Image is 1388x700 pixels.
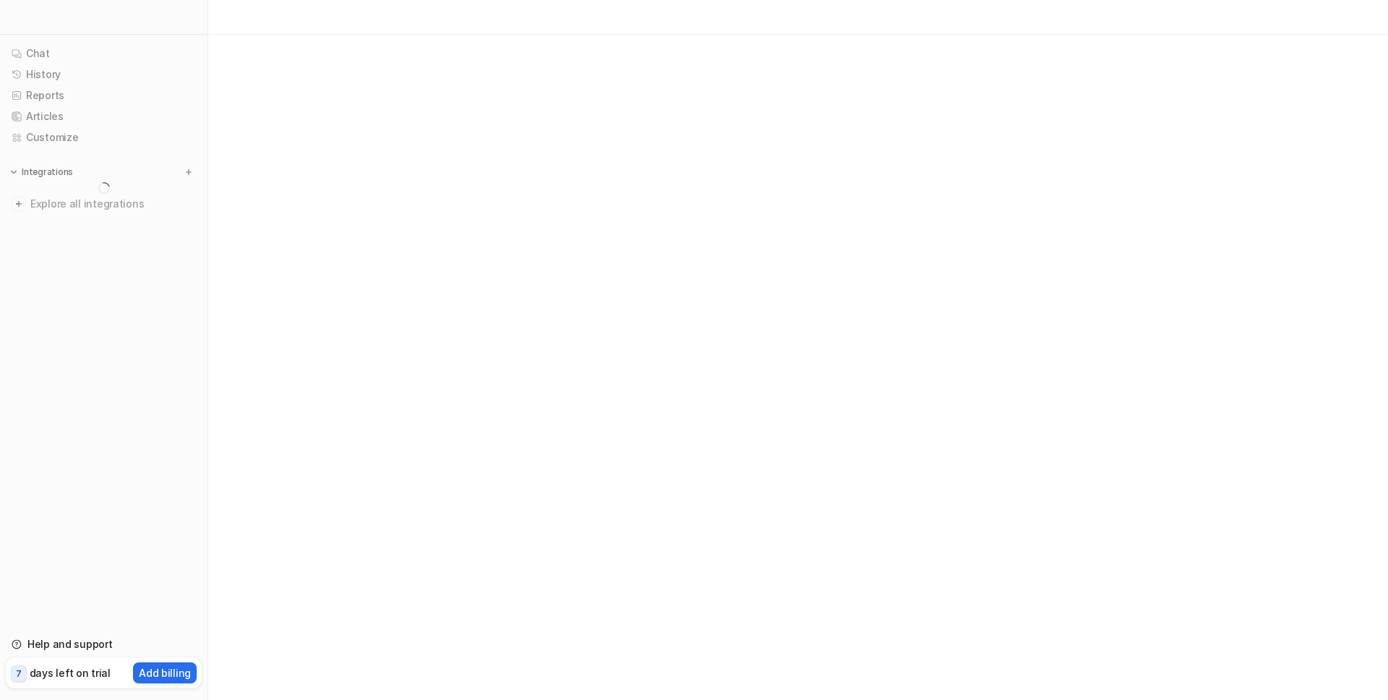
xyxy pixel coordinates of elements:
[30,192,196,215] span: Explore all integrations
[184,167,194,177] img: menu_add.svg
[133,662,197,683] button: Add billing
[6,634,202,654] a: Help and support
[6,127,202,148] a: Customize
[30,665,111,680] p: days left on trial
[16,667,22,680] p: 7
[6,194,202,214] a: Explore all integrations
[9,167,19,177] img: expand menu
[6,64,202,85] a: History
[22,166,73,178] p: Integrations
[139,665,191,680] p: Add billing
[6,165,77,179] button: Integrations
[6,85,202,106] a: Reports
[12,197,26,211] img: explore all integrations
[6,106,202,127] a: Articles
[6,43,202,64] a: Chat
